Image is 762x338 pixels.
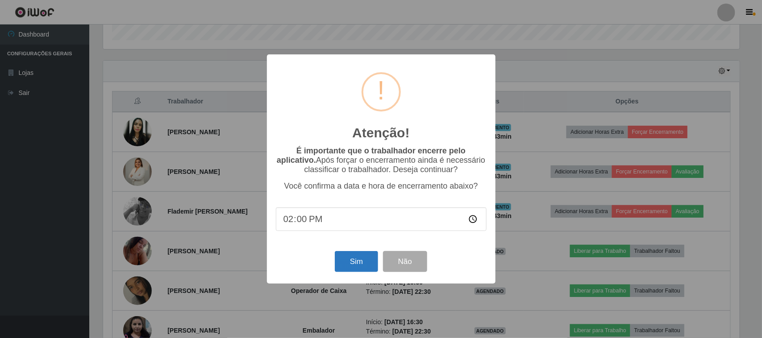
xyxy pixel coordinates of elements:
p: Você confirma a data e hora de encerramento abaixo? [276,181,487,191]
p: Após forçar o encerramento ainda é necessário classificar o trabalhador. Deseja continuar? [276,146,487,174]
button: Sim [335,251,378,272]
button: Não [383,251,427,272]
h2: Atenção! [352,125,409,141]
b: É importante que o trabalhador encerre pelo aplicativo. [277,146,466,165]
